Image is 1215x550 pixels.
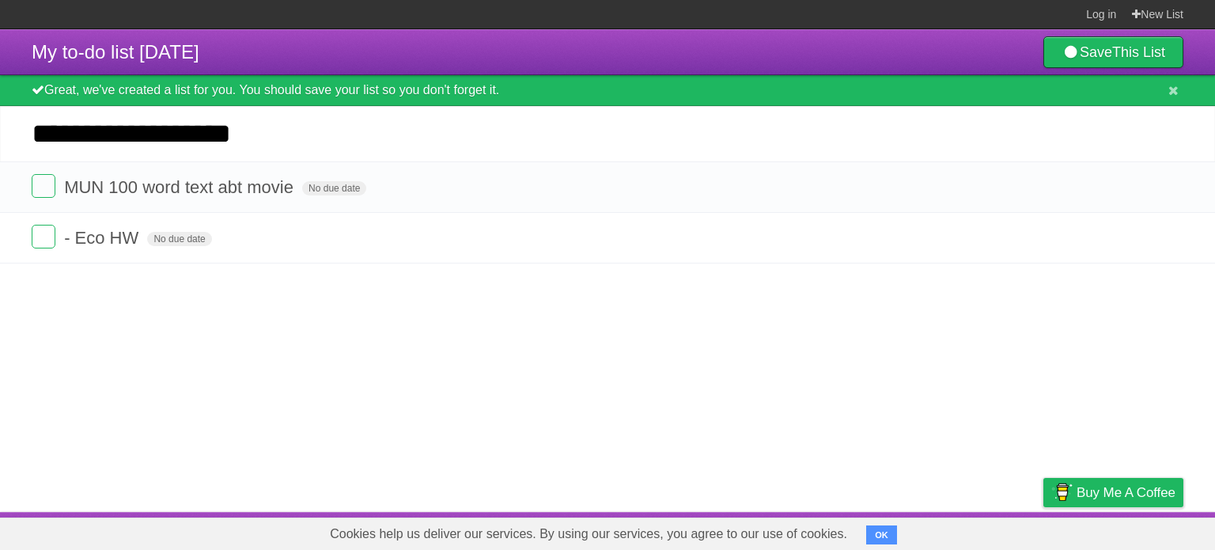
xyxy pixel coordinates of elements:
[1112,44,1165,60] b: This List
[1043,478,1183,507] a: Buy me a coffee
[32,174,55,198] label: Done
[833,516,866,546] a: About
[885,516,949,546] a: Developers
[1023,516,1064,546] a: Privacy
[32,225,55,248] label: Done
[969,516,1004,546] a: Terms
[147,232,211,246] span: No due date
[1084,516,1183,546] a: Suggest a feature
[866,525,897,544] button: OK
[64,228,142,248] span: - Eco HW
[1043,36,1183,68] a: SaveThis List
[1051,479,1073,506] img: Buy me a coffee
[32,41,199,63] span: My to-do list [DATE]
[302,181,366,195] span: No due date
[314,518,863,550] span: Cookies help us deliver our services. By using our services, you agree to our use of cookies.
[64,177,297,197] span: MUN 100 word text abt movie
[1077,479,1175,506] span: Buy me a coffee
